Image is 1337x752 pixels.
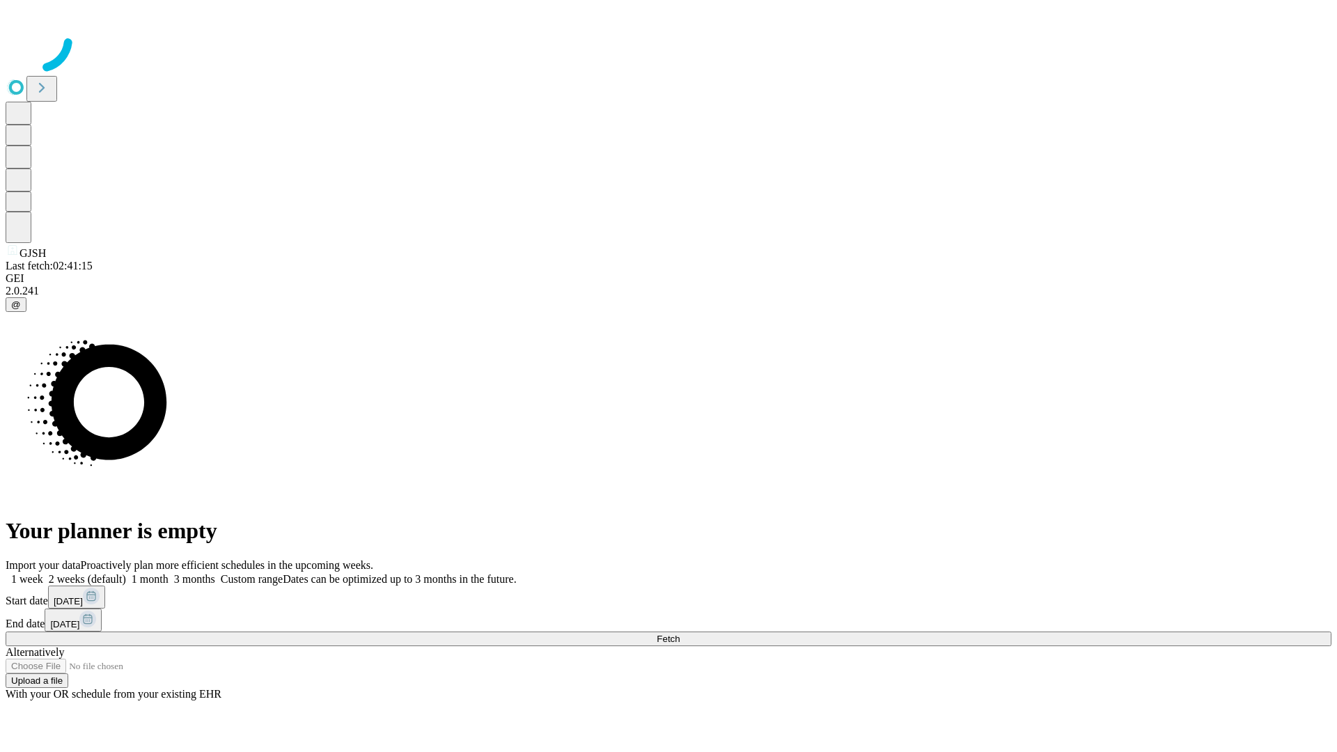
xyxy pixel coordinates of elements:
[6,559,81,571] span: Import your data
[6,673,68,688] button: Upload a file
[6,272,1331,285] div: GEI
[132,573,169,585] span: 1 month
[6,586,1331,609] div: Start date
[81,559,373,571] span: Proactively plan more efficient schedules in the upcoming weeks.
[50,619,79,629] span: [DATE]
[6,632,1331,646] button: Fetch
[657,634,680,644] span: Fetch
[6,518,1331,544] h1: Your planner is empty
[6,260,93,272] span: Last fetch: 02:41:15
[6,297,26,312] button: @
[221,573,283,585] span: Custom range
[174,573,215,585] span: 3 months
[49,573,126,585] span: 2 weeks (default)
[11,573,43,585] span: 1 week
[19,247,46,259] span: GJSH
[54,596,83,606] span: [DATE]
[11,299,21,310] span: @
[6,285,1331,297] div: 2.0.241
[48,586,105,609] button: [DATE]
[6,688,221,700] span: With your OR schedule from your existing EHR
[6,609,1331,632] div: End date
[45,609,102,632] button: [DATE]
[6,646,64,658] span: Alternatively
[283,573,516,585] span: Dates can be optimized up to 3 months in the future.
